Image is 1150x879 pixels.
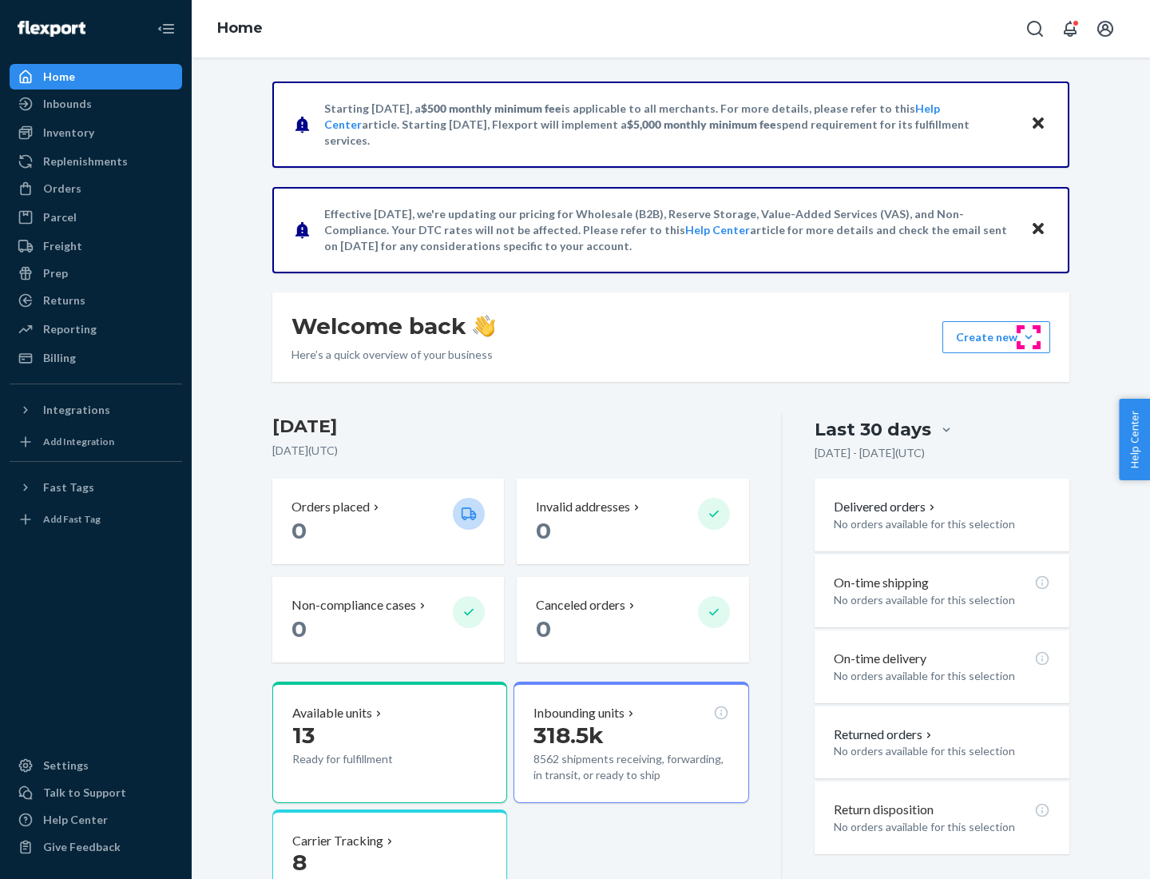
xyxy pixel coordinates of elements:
[10,753,182,778] a: Settings
[10,233,182,259] a: Freight
[324,206,1015,254] p: Effective [DATE], we're updating our pricing for Wholesale (B2B), Reserve Storage, Value-Added Se...
[291,615,307,642] span: 0
[43,209,77,225] div: Parcel
[942,321,1050,353] button: Create new
[43,153,128,169] div: Replenishments
[43,758,89,774] div: Settings
[536,498,630,516] p: Invalid addresses
[292,849,307,876] span: 8
[834,668,1050,684] p: No orders available for this selection
[292,722,315,749] span: 13
[815,445,925,461] p: [DATE] - [DATE] ( UTC )
[1019,13,1051,45] button: Open Search Box
[533,722,604,749] span: 318.5k
[43,238,82,254] div: Freight
[10,288,182,313] a: Returns
[10,91,182,117] a: Inbounds
[217,19,263,37] a: Home
[43,435,114,448] div: Add Integration
[292,704,372,722] p: Available units
[291,312,495,340] h1: Welcome back
[291,498,370,516] p: Orders placed
[43,479,94,495] div: Fast Tags
[292,832,383,850] p: Carrier Tracking
[536,517,551,544] span: 0
[43,265,68,281] div: Prep
[43,181,81,197] div: Orders
[43,512,101,526] div: Add Fast Tag
[834,801,934,819] p: Return disposition
[536,615,551,642] span: 0
[10,507,182,532] a: Add Fast Tag
[834,498,938,516] button: Delivered orders
[834,592,1050,608] p: No orders available for this selection
[10,780,182,805] a: Talk to Support
[10,176,182,201] a: Orders
[43,125,94,141] div: Inventory
[517,479,748,564] button: Invalid addresses 0
[10,834,182,860] button: Give Feedback
[272,414,749,439] h3: [DATE]
[292,751,440,767] p: Ready for fulfillment
[685,223,750,237] a: Help Center
[291,517,307,544] span: 0
[1028,113,1049,136] button: Close
[43,350,76,366] div: Billing
[291,347,495,363] p: Here’s a quick overview of your business
[834,726,935,744] button: Returned orders
[10,316,182,342] a: Reporting
[10,345,182,371] a: Billing
[10,397,182,423] button: Integrations
[10,149,182,174] a: Replenishments
[10,807,182,833] a: Help Center
[43,69,75,85] div: Home
[10,205,182,230] a: Parcel
[10,120,182,145] a: Inventory
[517,577,748,662] button: Canceled orders 0
[1089,13,1121,45] button: Open account menu
[272,577,504,662] button: Non-compliance cases 0
[1028,218,1049,241] button: Close
[514,682,748,803] button: Inbounding units318.5k8562 shipments receiving, forwarding, in transit, or ready to ship
[536,596,625,615] p: Canceled orders
[834,743,1050,759] p: No orders available for this selection
[815,417,931,442] div: Last 30 days
[272,479,504,564] button: Orders placed 0
[10,261,182,286] a: Prep
[10,475,182,500] button: Fast Tags
[150,13,182,45] button: Close Navigation
[43,402,110,418] div: Integrations
[10,64,182,89] a: Home
[18,21,85,37] img: Flexport logo
[272,682,507,803] button: Available units13Ready for fulfillment
[834,516,1050,532] p: No orders available for this selection
[533,704,625,722] p: Inbounding units
[43,96,92,112] div: Inbounds
[43,812,108,828] div: Help Center
[43,321,97,337] div: Reporting
[834,650,926,668] p: On-time delivery
[10,429,182,455] a: Add Integration
[204,6,276,52] ol: breadcrumbs
[834,574,929,592] p: On-time shipping
[291,596,416,615] p: Non-compliance cases
[834,819,1050,835] p: No orders available for this selection
[627,117,776,131] span: $5,000 monthly minimum fee
[1119,399,1150,480] button: Help Center
[43,292,85,308] div: Returns
[421,101,561,115] span: $500 monthly minimum fee
[43,785,126,801] div: Talk to Support
[473,315,495,337] img: hand-wave emoji
[1054,13,1086,45] button: Open notifications
[533,751,728,783] p: 8562 shipments receiving, forwarding, in transit, or ready to ship
[272,443,749,459] p: [DATE] ( UTC )
[324,101,1015,149] p: Starting [DATE], a is applicable to all merchants. For more details, please refer to this article...
[43,839,121,855] div: Give Feedback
